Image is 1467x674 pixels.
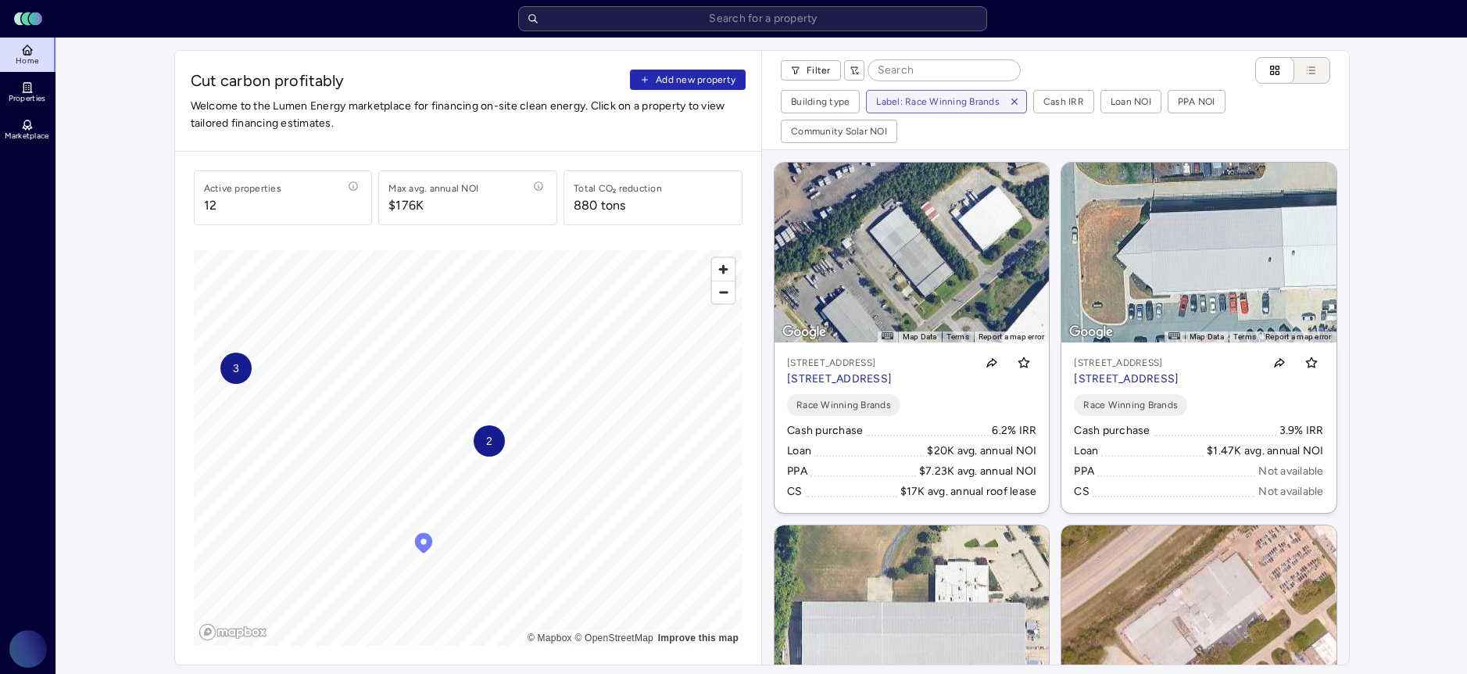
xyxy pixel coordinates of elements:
div: PPA [1074,463,1094,480]
button: Zoom out [712,281,735,303]
div: Building type [791,94,850,109]
a: Map[STREET_ADDRESS][STREET_ADDRESS]Toggle favoriteRace Winning BrandsCash purchase6.2% IRRLoan$20... [775,163,1049,513]
div: Not available [1258,483,1323,500]
input: Search [868,60,1020,81]
p: [STREET_ADDRESS] [1074,355,1179,371]
span: Properties [9,94,46,103]
div: Cash IRR [1043,94,1084,109]
div: Map marker [412,531,435,559]
span: Home [16,56,38,66]
button: Cash IRR [1034,91,1093,113]
div: Loan NOI [1111,94,1151,109]
button: Label: Race Winning Brands [867,91,1003,113]
div: Cash purchase [1074,422,1150,439]
a: Map feedback [658,633,739,644]
div: $7.23K avg. annual NOI [919,463,1037,480]
span: Add new property [656,72,735,88]
div: Map marker [220,353,252,384]
p: [STREET_ADDRESS] [787,355,892,371]
div: PPA [787,463,807,480]
div: 6.2% IRR [992,422,1036,439]
div: $1.47K avg. annual NOI [1207,443,1324,460]
div: $20K avg. annual NOI [927,443,1036,460]
div: Community Solar NOI [791,124,887,139]
button: List view [1279,57,1330,84]
button: Filter [781,60,841,81]
span: Marketplace [5,131,48,141]
button: Toggle favorite [1299,350,1324,375]
p: [STREET_ADDRESS] [787,371,892,388]
p: [STREET_ADDRESS] [1074,371,1179,388]
a: Mapbox [528,633,572,644]
div: CS [787,483,803,500]
button: Toggle favorite [1011,350,1036,375]
canvas: Map [194,250,743,646]
a: Mapbox logo [199,623,267,641]
div: Total CO₂ reduction [574,181,662,196]
span: $176K [388,196,478,215]
div: 3.9% IRR [1279,422,1324,439]
div: Not available [1258,463,1323,480]
div: Loan [1074,443,1098,460]
div: PPA NOI [1178,94,1215,109]
button: Cards view [1255,57,1294,84]
div: $17K avg. annual roof lease [900,483,1037,500]
a: Map[STREET_ADDRESS][STREET_ADDRESS]Toggle favoriteRace Winning BrandsCash purchase3.9% IRRLoan$1.... [1061,163,1336,513]
button: PPA NOI [1168,91,1225,113]
button: Loan NOI [1101,91,1161,113]
span: Cut carbon profitably [191,70,624,91]
div: 880 tons [574,196,625,215]
span: Welcome to the Lumen Energy marketplace for financing on-site clean energy. Click on a property t... [191,98,746,132]
input: Search for a property [518,6,987,31]
button: Zoom in [712,258,735,281]
div: CS [1074,483,1090,500]
div: Max avg. annual NOI [388,181,478,196]
span: 12 [204,196,281,215]
a: OpenStreetMap [574,633,653,644]
div: Cash purchase [787,422,863,439]
span: Race Winning Brands [1083,397,1178,413]
button: Add new property [630,70,746,90]
button: Building type [782,91,859,113]
span: 2 [485,432,492,450]
div: Map marker [474,425,505,457]
span: 3 [232,360,238,377]
span: Filter [807,63,831,78]
span: Race Winning Brands [796,397,891,413]
div: Loan [787,443,811,460]
button: Community Solar NOI [782,120,896,142]
div: Active properties [204,181,281,196]
div: Label: Race Winning Brands [876,94,1000,109]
